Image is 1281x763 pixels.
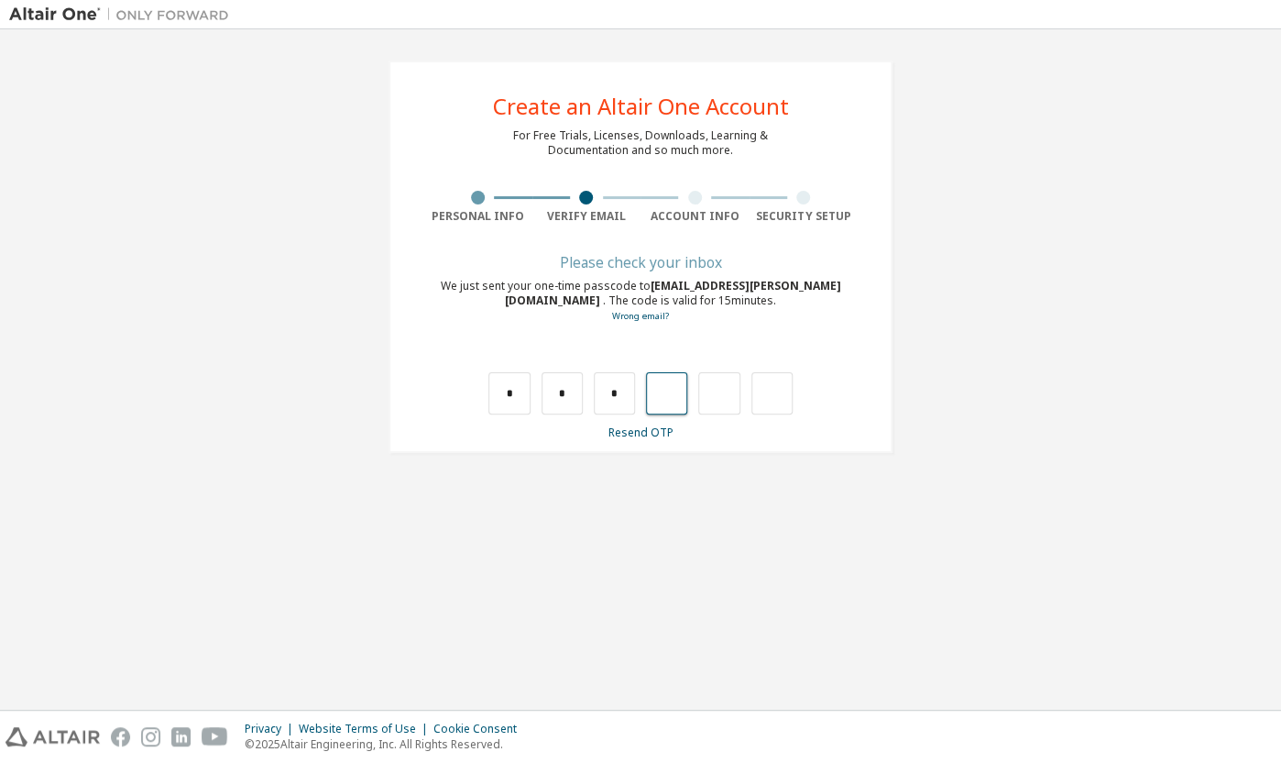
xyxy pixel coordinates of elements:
[423,279,858,324] div: We just sent your one-time passcode to . The code is valid for 15 minutes.
[245,722,299,736] div: Privacy
[5,727,100,746] img: altair_logo.svg
[433,722,528,736] div: Cookie Consent
[423,209,532,224] div: Personal Info
[423,257,858,268] div: Please check your inbox
[171,727,191,746] img: linkedin.svg
[9,6,238,24] img: Altair One
[513,128,768,158] div: For Free Trials, Licenses, Downloads, Learning & Documentation and so much more.
[608,425,673,440] a: Resend OTP
[245,736,528,752] p: © 2025 Altair Engineering, Inc. All Rights Reserved.
[612,310,669,322] a: Go back to the registration form
[750,209,859,224] div: Security Setup
[493,95,789,117] div: Create an Altair One Account
[505,278,841,308] span: [EMAIL_ADDRESS][PERSON_NAME][DOMAIN_NAME]
[141,727,160,746] img: instagram.svg
[299,722,433,736] div: Website Terms of Use
[532,209,641,224] div: Verify Email
[111,727,130,746] img: facebook.svg
[640,209,750,224] div: Account Info
[202,727,228,746] img: youtube.svg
